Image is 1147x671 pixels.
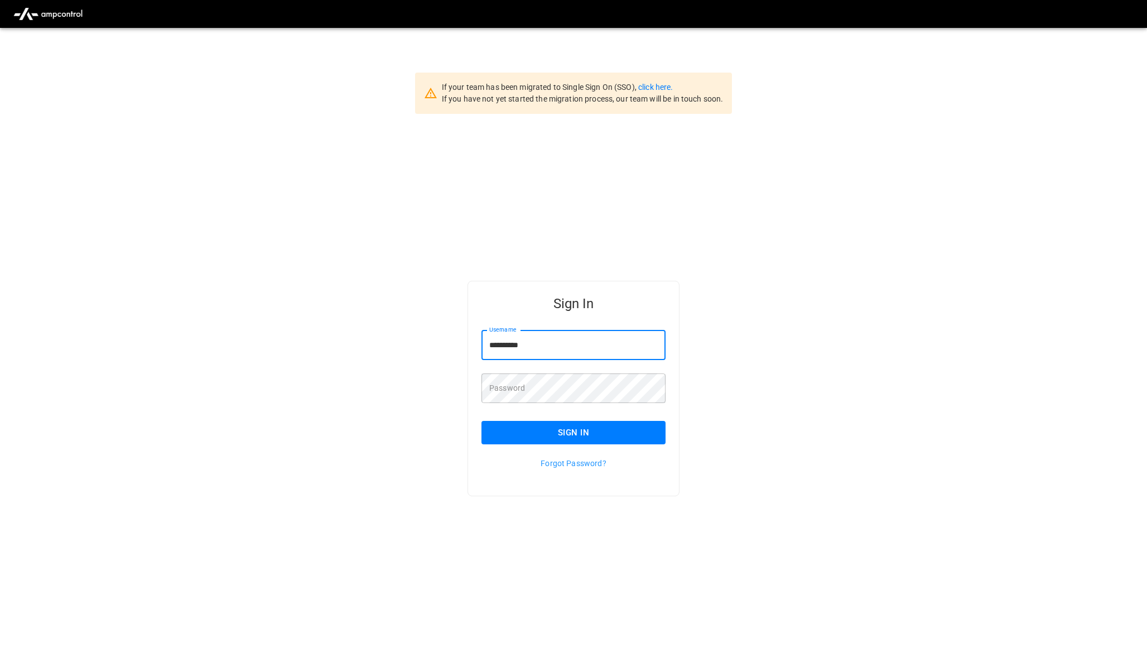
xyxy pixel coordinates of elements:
h5: Sign In [481,295,666,313]
button: Sign In [481,421,666,444]
p: Forgot Password? [481,458,666,469]
span: If your team has been migrated to Single Sign On (SSO), [442,83,638,92]
img: ampcontrol.io logo [9,3,87,25]
label: Username [489,325,516,334]
a: click here. [638,83,673,92]
span: If you have not yet started the migration process, our team will be in touch soon. [442,94,724,103]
